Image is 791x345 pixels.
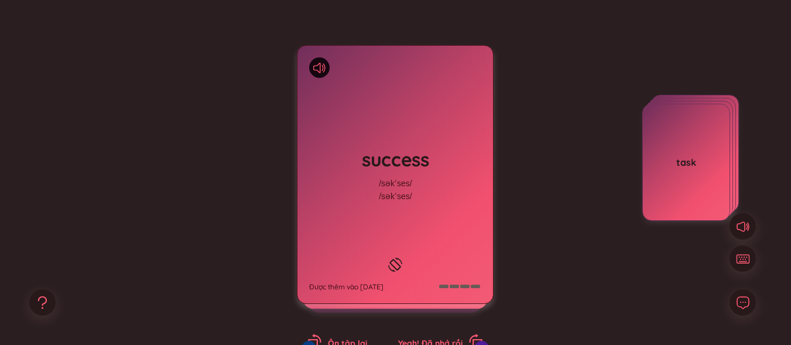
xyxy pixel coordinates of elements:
button: question [29,289,56,316]
span: question [35,295,50,310]
div: /səkˈses/ [379,177,412,190]
div: /səkˈses/ [379,190,412,203]
div: Được thêm vào [DATE] [309,282,383,292]
h1: success [309,146,481,172]
div: task [643,156,730,169]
